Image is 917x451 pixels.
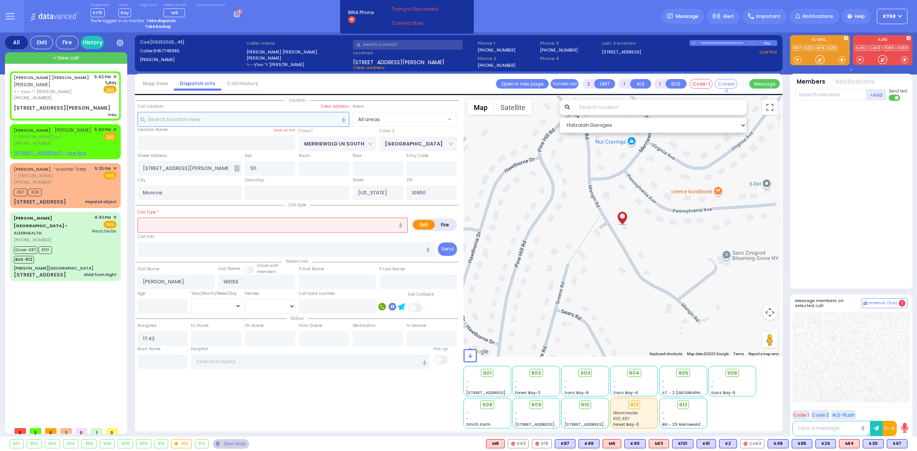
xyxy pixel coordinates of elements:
span: BG - 29 Merriewold S. [662,422,705,427]
span: [PERSON_NAME] [55,127,91,133]
span: All areas [353,112,446,126]
span: ✕ [113,126,117,133]
label: Night unit [140,3,157,8]
div: BLS [863,439,884,448]
div: 913 [195,440,209,448]
span: Important [756,13,781,20]
span: Clear address [353,65,385,71]
span: 903 [580,369,590,377]
div: JOEL MAYER D. WEISS [616,203,629,226]
span: 902 [531,369,541,377]
span: Help [855,13,865,20]
span: Patient info [282,259,312,264]
div: K18 [532,439,552,448]
a: CAR3 [868,45,882,51]
label: First Name [138,266,159,272]
span: 901 [483,369,492,377]
label: Cross 1 [299,128,313,134]
span: 5:42 PM [94,74,111,80]
span: - [613,378,616,384]
div: K40 [624,439,646,448]
label: ZIP [407,177,412,183]
span: ✕ [113,74,117,80]
img: message.svg [667,13,673,19]
a: Map View [137,80,174,87]
a: K26 [827,45,838,51]
div: M13 [649,439,669,448]
span: - [662,410,664,416]
a: KJFD [855,45,867,51]
span: - [564,378,567,384]
img: Google [465,347,491,357]
span: 905 [678,369,689,377]
span: [STREET_ADDRESS][PERSON_NAME] [564,422,637,427]
span: Internal Chat [869,301,897,306]
a: History [81,36,104,49]
label: Call back number [299,291,335,297]
span: Status [287,315,308,321]
label: [PERSON_NAME] [140,57,244,63]
div: BLS [792,439,812,448]
div: BLS [578,439,599,448]
label: Call Type * [138,209,159,215]
label: [PHONE_NUMBER] [478,62,515,68]
span: [STREET_ADDRESS][PERSON_NAME] [515,422,587,427]
span: 0 [106,428,118,434]
strong: Take dispatch [146,18,176,24]
input: Search hospital [191,354,430,369]
span: All areas [358,116,380,123]
span: - [662,384,664,390]
div: child from Hight [84,272,117,278]
span: Phone 3 [540,40,599,47]
div: CAR3 [740,439,765,448]
a: K67 [792,45,803,51]
span: Smith Farm [466,422,491,427]
span: - [466,378,468,384]
label: Room [299,153,310,159]
span: All areas [353,112,457,126]
div: K87 [555,439,575,448]
div: 912 [172,440,191,448]
a: Use this [760,49,777,55]
span: Bay [118,8,131,17]
a: AIZERHEALTH [14,215,68,236]
span: Send text [889,88,907,94]
a: FD69 [883,45,896,51]
span: Other building occupants [234,165,240,171]
div: ALS [839,439,860,448]
button: ALS-Rush [831,410,856,420]
span: K101 [39,246,52,254]
span: ר' וואלף - ר' [PERSON_NAME] [14,89,92,95]
h5: Message members on selected call [795,298,862,308]
label: Last 3 location [602,40,689,47]
button: Message [749,79,780,89]
label: [PHONE_NUMBER] [540,47,578,53]
label: On Scene [245,323,264,329]
span: [STREET_ADDRESS][PERSON_NAME] [466,390,538,396]
span: 909 [531,401,541,409]
a: Call History [221,80,264,87]
span: ✕ [113,214,117,221]
a: K30 [804,45,814,51]
input: Search a contact [353,40,463,50]
span: - [515,384,517,390]
span: - [564,384,567,390]
input: Search location [574,100,747,115]
div: EMS [30,36,53,49]
span: Westchester [92,228,117,234]
span: K67 [14,189,27,196]
div: Bay [764,40,777,46]
div: 909 [136,440,151,448]
span: [STREET_ADDRESS][PERSON_NAME] [353,58,444,65]
label: Cross 2 [379,128,395,134]
div: M6 [603,439,621,448]
label: P Last Name [379,266,405,272]
a: Dispatch info [174,80,221,87]
span: - [662,378,664,384]
span: Notifications [803,13,833,20]
span: 906 [727,369,737,377]
span: 0 [45,428,57,434]
button: 10-4 [883,421,897,436]
label: Hospital [191,346,208,352]
label: Destination [353,323,376,329]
